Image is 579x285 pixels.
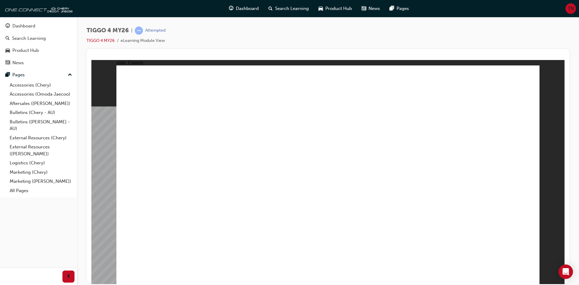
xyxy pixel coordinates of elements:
span: learningRecordVerb_ATTEMPT-icon [135,27,143,35]
span: Product Hub [325,5,352,12]
span: guage-icon [5,24,10,29]
span: prev-icon [66,273,71,280]
a: Dashboard [2,21,74,32]
span: TN [568,5,574,12]
a: news-iconNews [357,2,385,15]
a: News [2,57,74,68]
a: External Resources (Chery) [7,133,74,143]
a: Search Learning [2,33,74,44]
span: car-icon [5,48,10,53]
span: Pages [397,5,409,12]
span: Dashboard [236,5,259,12]
a: All Pages [7,186,74,195]
span: pages-icon [390,5,394,12]
button: TN [565,3,576,14]
span: News [369,5,380,12]
span: Search Learning [275,5,309,12]
a: Aftersales ([PERSON_NAME]) [7,99,74,108]
span: up-icon [68,71,72,79]
a: Logistics (Chery) [7,158,74,168]
div: Attempted [145,28,166,33]
a: Bulletins ([PERSON_NAME] - AU) [7,117,74,133]
a: Product Hub [2,45,74,56]
a: Marketing ([PERSON_NAME]) [7,177,74,186]
a: pages-iconPages [385,2,414,15]
span: search-icon [5,36,10,41]
span: guage-icon [229,5,233,12]
button: Pages [2,69,74,81]
a: Accessories (Chery) [7,81,74,90]
div: Product Hub [12,47,39,54]
a: search-iconSearch Learning [264,2,314,15]
span: | [131,27,132,34]
a: External Resources ([PERSON_NAME]) [7,142,74,158]
a: guage-iconDashboard [224,2,264,15]
button: DashboardSearch LearningProduct HubNews [2,19,74,69]
span: car-icon [318,5,323,12]
a: Marketing (Chery) [7,168,74,177]
div: Open Intercom Messenger [558,264,573,279]
a: Bulletins (Chery - AU) [7,108,74,117]
span: pages-icon [5,72,10,78]
li: eLearning Module View [121,37,165,44]
a: car-iconProduct Hub [314,2,357,15]
div: Search Learning [12,35,46,42]
div: Pages [12,71,25,78]
div: Dashboard [12,23,35,30]
span: TIGGO 4 MY26 [87,27,129,34]
a: TIGGO 4 MY26 [87,38,115,43]
div: News [12,59,24,66]
span: news-icon [362,5,366,12]
a: Accessories (Omoda Jaecoo) [7,90,74,99]
img: oneconnect [3,2,72,14]
span: search-icon [268,5,273,12]
span: news-icon [5,60,10,66]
